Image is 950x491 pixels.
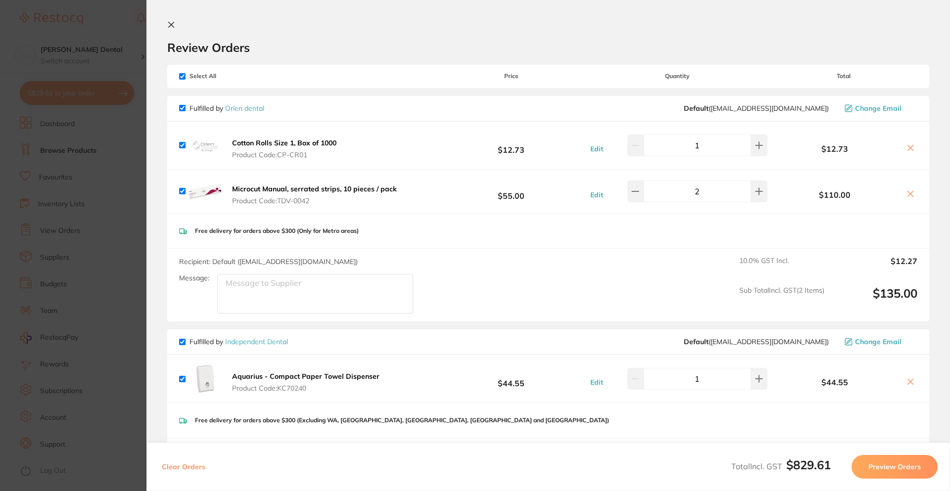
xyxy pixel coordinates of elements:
[229,184,400,205] button: Microcut Manual, serrated strips, 10 pieces / pack Product Code:TDV-0042
[731,461,831,471] span: Total Incl. GST
[684,337,709,346] b: Default
[770,144,900,153] b: $12.73
[179,73,278,80] span: Select All
[195,417,609,424] p: Free delivery for orders above $300 (Excluding WA, [GEOGRAPHIC_DATA], [GEOGRAPHIC_DATA], [GEOGRAP...
[190,338,288,346] p: Fulfilled by
[770,378,900,387] b: $44.55
[852,455,938,479] button: Preview Orders
[225,104,264,113] a: Orien dental
[684,338,829,346] span: orders@independentdental.com.au
[587,190,606,199] button: Edit
[232,372,380,381] b: Aquarius - Compact Paper Towel Dispenser
[232,197,397,205] span: Product Code: TDV-0042
[587,144,606,153] button: Edit
[786,457,831,472] b: $829.61
[195,227,359,234] p: Free delivery for orders above $300 (Only for Metro areas)
[190,130,221,161] img: OXlqNWQxOQ
[832,286,917,313] output: $135.00
[190,363,221,395] img: NGhsanZ0NQ
[179,257,358,266] span: Recipient: Default ( [EMAIL_ADDRESS][DOMAIN_NAME] )
[159,455,208,479] button: Clear Orders
[739,257,824,278] span: 10.0 % GST Incl.
[437,73,585,80] span: Price
[179,274,209,282] label: Message:
[739,286,824,313] span: Sub Total Incl. GST ( 2 Items)
[225,337,288,346] a: Independent Dental
[770,190,900,199] b: $110.00
[229,138,339,159] button: Cotton Rolls Size 1, Box of 1000 Product Code:CP-CR01
[190,181,221,201] img: YXphY2g3cw
[229,372,382,393] button: Aquarius - Compact Paper Towel Dispenser Product Code:KC70240
[684,104,829,112] span: sales@orien.com.au
[437,136,585,154] b: $12.73
[437,182,585,200] b: $55.00
[855,104,902,112] span: Change Email
[437,370,585,388] b: $44.55
[167,40,929,55] h2: Review Orders
[587,378,606,387] button: Edit
[855,338,902,346] span: Change Email
[585,73,770,80] span: Quantity
[842,104,917,113] button: Change Email
[842,337,917,346] button: Change Email
[684,104,709,113] b: Default
[232,138,336,147] b: Cotton Rolls Size 1, Box of 1000
[770,73,917,80] span: Total
[190,104,264,112] p: Fulfilled by
[232,151,336,159] span: Product Code: CP-CR01
[232,384,380,392] span: Product Code: KC70240
[232,184,397,193] b: Microcut Manual, serrated strips, 10 pieces / pack
[832,257,917,278] output: $12.27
